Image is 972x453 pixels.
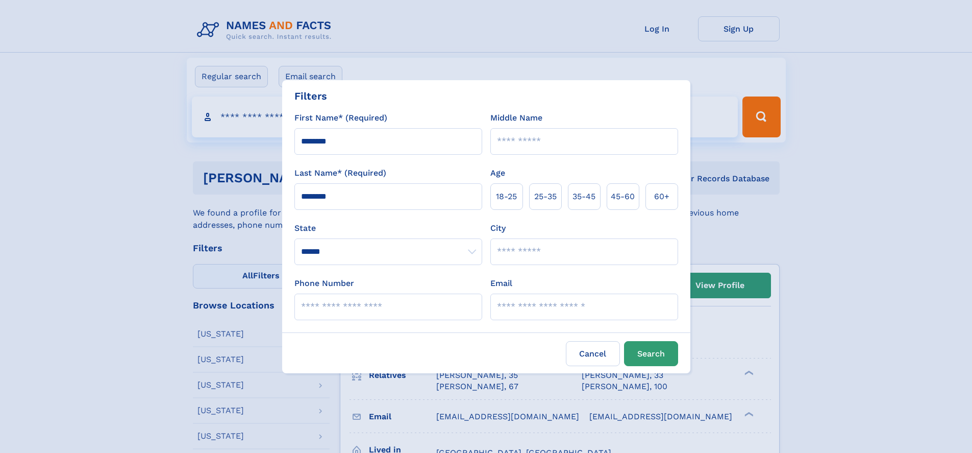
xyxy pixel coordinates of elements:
span: 18‑25 [496,190,517,203]
span: 60+ [654,190,669,203]
label: Cancel [566,341,620,366]
label: First Name* (Required) [294,112,387,124]
label: Phone Number [294,277,354,290]
label: City [490,222,506,234]
label: Age [490,167,505,179]
label: Email [490,277,512,290]
span: 45‑60 [611,190,635,203]
button: Search [624,341,678,366]
label: Middle Name [490,112,542,124]
span: 25‑35 [534,190,557,203]
span: 35‑45 [572,190,595,203]
label: State [294,222,482,234]
label: Last Name* (Required) [294,167,386,179]
div: Filters [294,88,327,104]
